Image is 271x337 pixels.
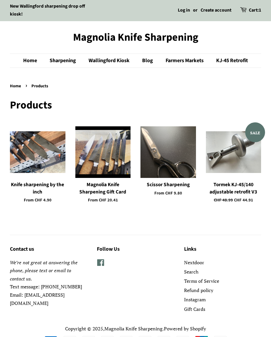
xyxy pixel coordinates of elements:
[10,245,87,254] h3: Contact us
[249,7,261,15] a: Cart:1
[184,306,205,312] a: Gift Cards
[259,7,261,14] span: 1
[25,81,29,90] span: ›
[206,197,261,203] p: CHF 44.91
[10,325,261,333] p: Copyright © 2025, .
[10,99,261,111] h1: Products
[10,181,65,195] p: Knife sharpening by the inch
[201,7,231,14] a: Create account
[164,325,206,332] a: Powered by Shopify
[211,54,248,67] a: KJ-45 Retrofit
[10,31,261,44] a: Magnolia Knife Sharpening
[184,287,213,293] a: Refund policy
[178,7,190,14] a: Log in
[23,54,44,67] a: Home
[10,83,23,89] a: Home
[184,296,206,303] a: Instagram
[104,325,163,332] a: Magnolia Knife Sharpening
[45,54,83,67] a: Sharpening
[140,181,196,188] p: Scissor Sharpening
[214,197,233,203] s: CHF 48.99
[161,54,210,67] a: Farmers Markets
[10,259,78,282] em: We’re not great at answering the phone, please text or email to contact us.
[206,131,261,173] img: Tormek KJ-45/140 adjustable retrofit V3
[75,197,131,203] p: From CHF 20.41
[140,126,196,208] a: Scissor Sharpening Scissor Sharpening From CHF 9.80
[10,259,87,307] p: Text message: [PHONE_NUMBER] Email: [EMAIL_ADDRESS][DOMAIN_NAME]
[97,245,174,254] h3: Follow Us
[184,278,219,284] a: Terms of Service
[184,245,261,254] h3: Links
[184,259,204,266] a: Nextdoor
[206,126,261,215] a: Sale Tormek KJ-45/140 adjustable retrofit V3 Tormek KJ-45/140 adjustable retrofit V3 CHF 48.99 CH...
[245,122,265,142] span: Sale
[84,54,136,67] a: Wallingford Kiosk
[10,131,65,173] img: Knife sharpening by the inch
[10,126,65,215] a: Knife sharpening by the inch Knife sharpening by the inch From CHF 4.90
[75,126,131,215] a: Magnolia Knife Sharpening Gift Card Magnolia Knife Sharpening Gift Card From CHF 20.41
[206,181,261,195] p: Tormek KJ-45/140 adjustable retrofit V3
[75,130,131,174] img: Magnolia Knife Sharpening Gift Card
[140,126,196,178] img: Scissor Sharpening
[184,269,198,275] a: Search
[193,7,198,15] li: or
[10,197,65,203] p: From CHF 4.90
[75,181,131,195] p: Magnolia Knife Sharpening Gift Card
[137,54,160,67] a: Blog
[140,190,196,196] p: From CHF 9.80
[31,83,50,89] span: Products
[10,83,261,90] nav: breadcrumbs
[10,3,85,18] a: New Wallingford sharpening drop off kiosk!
